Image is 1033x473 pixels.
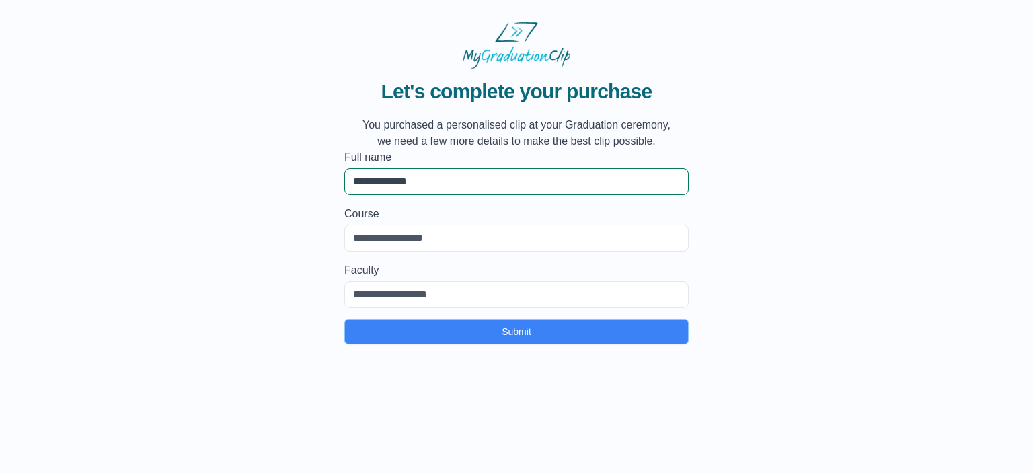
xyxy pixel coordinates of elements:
[355,117,678,149] p: You purchased a personalised clip at your Graduation ceremony, we need a few more details to make...
[344,206,689,222] label: Course
[344,262,689,279] label: Faculty
[355,79,678,104] span: Let's complete your purchase
[463,22,570,69] img: MyGraduationClip
[344,149,689,166] label: Full name
[344,319,689,344] button: Submit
